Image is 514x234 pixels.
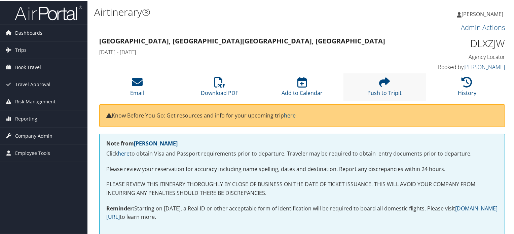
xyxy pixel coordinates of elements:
[461,22,505,31] a: Admin Actions
[284,111,296,119] a: here
[99,48,401,55] h4: [DATE] - [DATE]
[106,111,498,120] p: Know Before You Go: Get resources and info for your upcoming trip
[118,149,130,157] a: here
[464,63,505,70] a: [PERSON_NAME]
[106,164,498,173] p: Please review your reservation for accuracy including name spelling, dates and destination. Repor...
[15,58,41,75] span: Book Travel
[15,75,50,92] span: Travel Approval
[15,93,56,109] span: Risk Management
[15,41,27,58] span: Trips
[106,149,498,158] p: Click to obtain Visa and Passport requirements prior to departure. Traveler may be required to ob...
[15,4,82,20] img: airportal-logo.png
[106,204,498,221] p: Starting on [DATE], a Real ID or other acceptable form of identification will be required to boar...
[458,80,476,96] a: History
[367,80,402,96] a: Push to Tripit
[457,3,510,24] a: [PERSON_NAME]
[130,80,144,96] a: Email
[462,10,503,17] span: [PERSON_NAME]
[282,80,323,96] a: Add to Calendar
[106,204,134,211] strong: Reminder:
[134,139,178,146] a: [PERSON_NAME]
[201,80,238,96] a: Download PDF
[411,63,505,70] h4: Booked by
[411,53,505,60] h4: Agency Locator
[94,4,371,19] h1: Airtinerary®
[106,179,498,197] p: PLEASE REVIEW THIS ITINERARY THOROUGHLY BY CLOSE OF BUSINESS ON THE DATE OF TICKET ISSUANCE. THIS...
[15,127,52,144] span: Company Admin
[106,139,178,146] strong: Note from
[15,110,37,127] span: Reporting
[411,36,505,50] h1: DLXZJW
[99,36,385,45] strong: [GEOGRAPHIC_DATA], [GEOGRAPHIC_DATA] [GEOGRAPHIC_DATA], [GEOGRAPHIC_DATA]
[15,144,50,161] span: Employee Tools
[15,24,42,41] span: Dashboards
